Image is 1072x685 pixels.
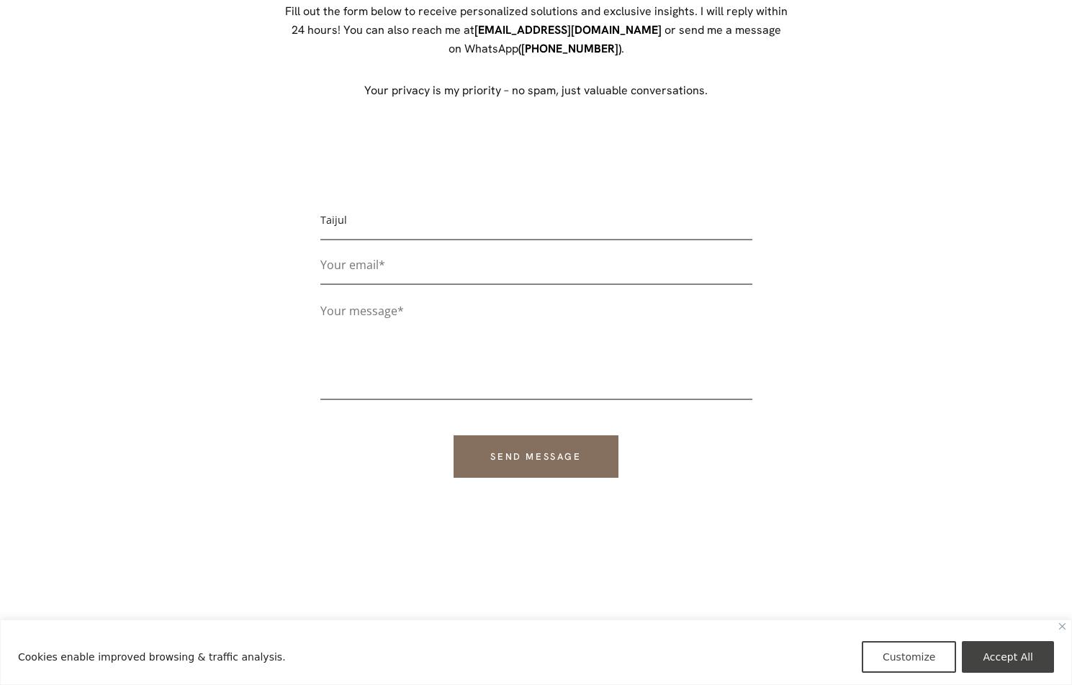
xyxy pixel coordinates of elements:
[454,435,618,478] input: Send message
[1059,623,1066,630] img: Close
[320,209,752,240] input: Name*
[320,209,752,478] form: Contact form
[320,255,752,286] input: Your email*
[862,641,957,673] button: Customize
[962,641,1054,673] button: Accept All
[474,22,662,37] a: [EMAIL_ADDRESS][DOMAIN_NAME]
[284,81,788,100] p: Your privacy is my priority – no spam, just valuable conversations.
[518,41,621,56] a: ([PHONE_NUMBER])
[18,648,286,666] p: Cookies enable improved browsing & traffic analysis.
[284,2,788,58] p: Fill out the form below to receive personalized solutions and exclusive insights. I will reply wi...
